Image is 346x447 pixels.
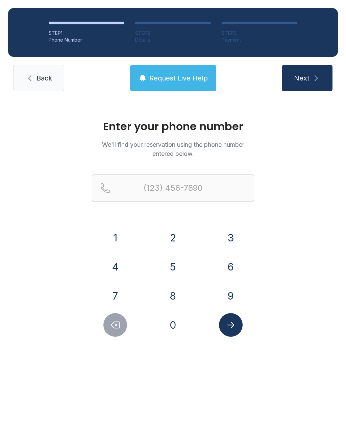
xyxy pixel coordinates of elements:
[161,313,185,337] button: 0
[103,226,127,250] button: 1
[161,255,185,279] button: 5
[103,255,127,279] button: 4
[219,313,243,337] button: Submit lookup form
[219,255,243,279] button: 6
[135,37,211,43] div: Details
[49,37,124,43] div: Phone Number
[222,30,297,37] div: STEP 3
[92,140,254,158] p: We'll find your reservation using the phone number entered below.
[149,73,208,83] span: Request Live Help
[294,73,310,83] span: Next
[92,121,254,132] h1: Enter your phone number
[92,174,254,202] input: Reservation phone number
[222,37,297,43] div: Payment
[36,73,52,83] span: Back
[219,284,243,308] button: 9
[103,284,127,308] button: 7
[161,284,185,308] button: 8
[219,226,243,250] button: 3
[135,30,211,37] div: STEP 2
[49,30,124,37] div: STEP 1
[161,226,185,250] button: 2
[103,313,127,337] button: Delete number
